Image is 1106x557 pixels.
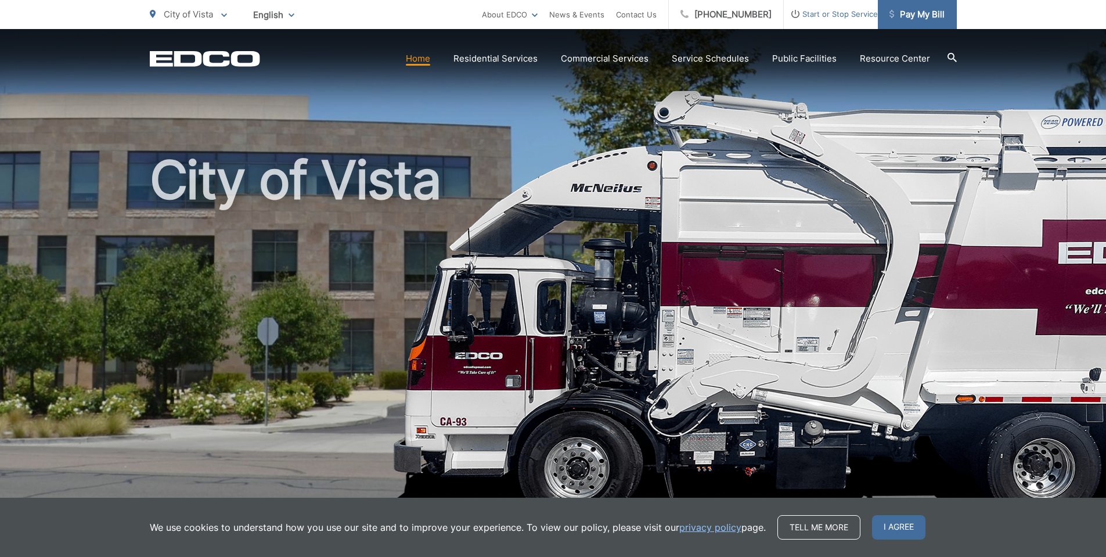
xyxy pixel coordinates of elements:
[889,8,945,21] span: Pay My Bill
[164,9,213,20] span: City of Vista
[150,51,260,67] a: EDCD logo. Return to the homepage.
[860,52,930,66] a: Resource Center
[672,52,749,66] a: Service Schedules
[150,520,766,534] p: We use cookies to understand how you use our site and to improve your experience. To view our pol...
[777,515,860,540] a: Tell me more
[150,151,957,519] h1: City of Vista
[406,52,430,66] a: Home
[482,8,538,21] a: About EDCO
[453,52,538,66] a: Residential Services
[616,8,657,21] a: Contact Us
[244,5,303,25] span: English
[549,8,604,21] a: News & Events
[679,520,741,534] a: privacy policy
[561,52,649,66] a: Commercial Services
[872,515,925,540] span: I agree
[772,52,837,66] a: Public Facilities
